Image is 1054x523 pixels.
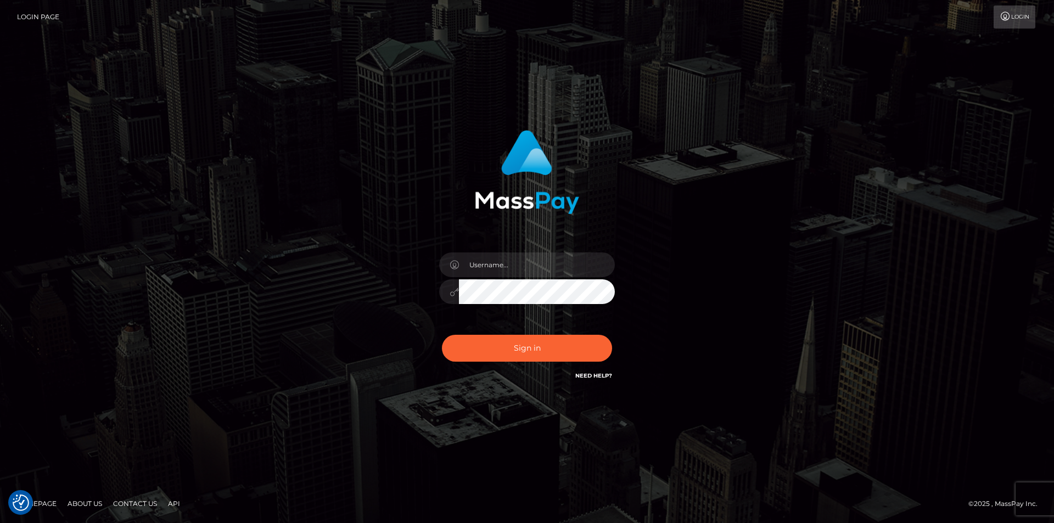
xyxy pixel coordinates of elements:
[109,495,161,512] a: Contact Us
[459,252,615,277] input: Username...
[442,335,612,362] button: Sign in
[13,494,29,511] button: Consent Preferences
[13,494,29,511] img: Revisit consent button
[994,5,1035,29] a: Login
[63,495,106,512] a: About Us
[475,130,579,214] img: MassPay Login
[968,498,1046,510] div: © 2025 , MassPay Inc.
[12,495,61,512] a: Homepage
[17,5,59,29] a: Login Page
[164,495,184,512] a: API
[575,372,612,379] a: Need Help?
